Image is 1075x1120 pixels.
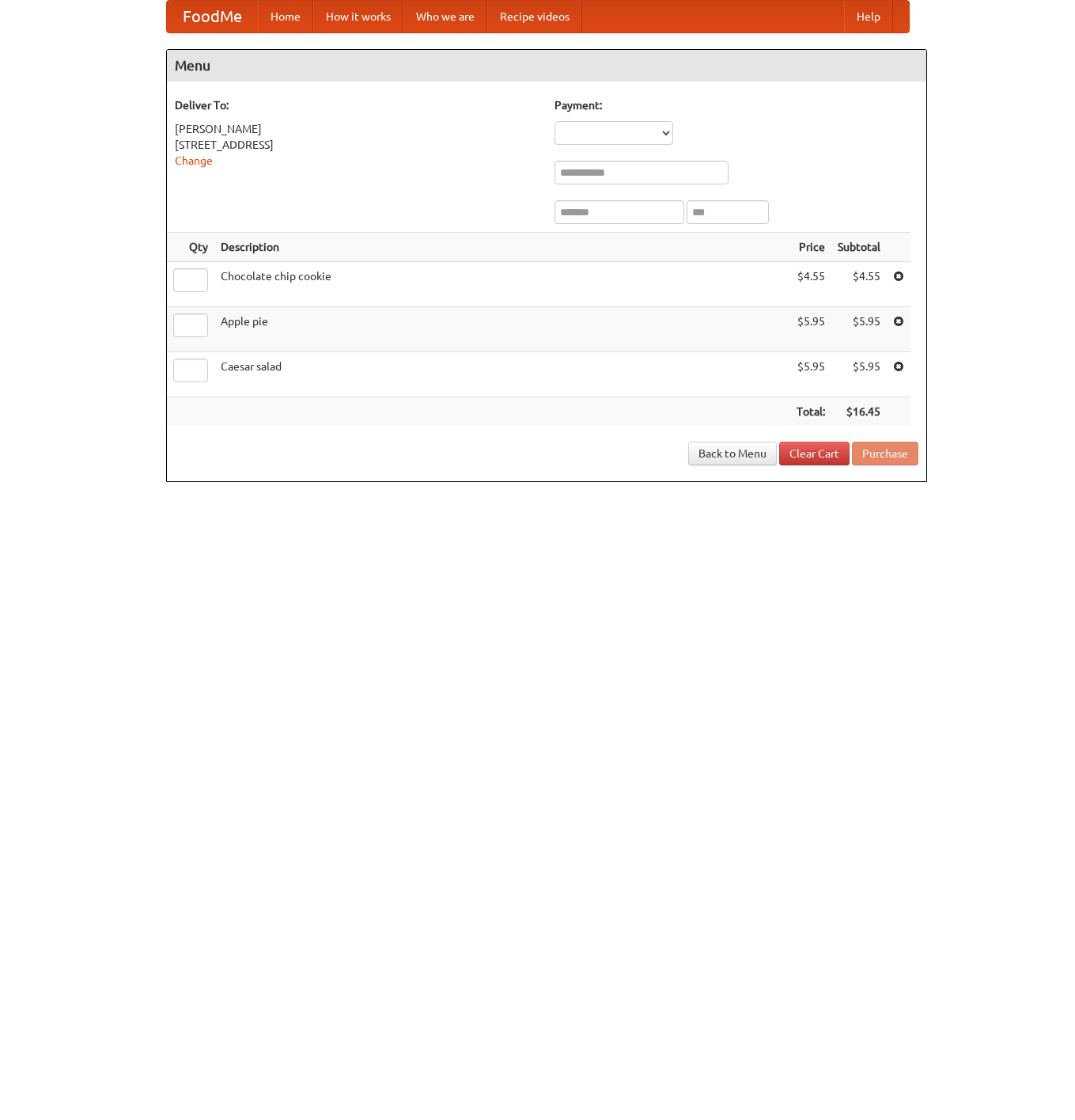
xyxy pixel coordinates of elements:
[167,233,214,262] th: Qty
[214,307,790,352] td: Apple pie
[175,154,213,167] a: Change
[403,1,487,32] a: Who we are
[214,233,790,262] th: Description
[167,50,926,82] h4: Menu
[790,233,831,262] th: Price
[790,307,831,352] td: $5.95
[790,262,831,307] td: $4.55
[852,442,918,465] button: Purchase
[790,352,831,397] td: $5.95
[831,233,887,262] th: Subtotal
[175,121,539,137] div: [PERSON_NAME]
[831,307,887,352] td: $5.95
[779,442,850,465] a: Clear Cart
[214,262,790,307] td: Chocolate chip cookie
[175,137,539,153] div: [STREET_ADDRESS]
[175,97,539,113] h5: Deliver To:
[214,352,790,397] td: Caesar salad
[167,1,258,32] a: FoodMe
[831,352,887,397] td: $5.95
[831,262,887,307] td: $4.55
[313,1,403,32] a: How it works
[555,97,918,113] h5: Payment:
[831,397,887,427] th: $16.45
[844,1,893,32] a: Help
[487,1,582,32] a: Recipe videos
[258,1,313,32] a: Home
[688,442,777,465] a: Back to Menu
[790,397,831,427] th: Total:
